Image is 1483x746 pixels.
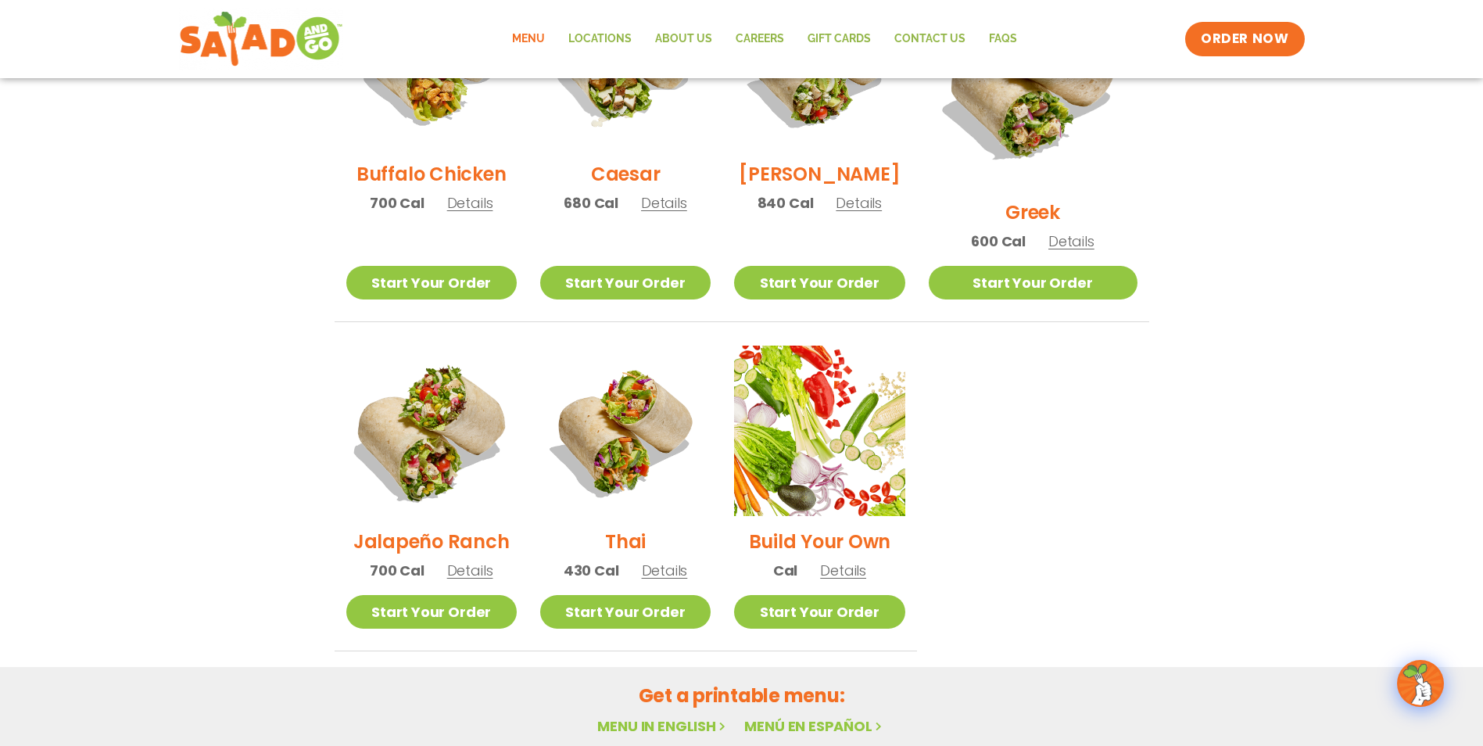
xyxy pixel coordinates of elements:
span: 430 Cal [564,560,619,581]
a: Careers [724,21,796,57]
h2: Caesar [591,160,661,188]
a: FAQs [977,21,1029,57]
span: Details [642,561,688,580]
h2: Greek [1005,199,1060,226]
a: Start Your Order [540,266,711,299]
a: ORDER NOW [1185,22,1304,56]
a: Menu in English [597,716,729,736]
span: Details [836,193,882,213]
h2: Jalapeño Ranch [353,528,510,555]
span: 700 Cal [370,560,424,581]
img: Product photo for Thai Wrap [540,346,711,516]
span: 840 Cal [758,192,814,213]
a: Locations [557,21,643,57]
a: Start Your Order [540,595,711,629]
h2: Buffalo Chicken [356,160,506,188]
a: Contact Us [883,21,977,57]
a: Menú en español [744,716,885,736]
span: Details [820,561,866,580]
span: Details [447,561,493,580]
span: Details [1048,231,1094,251]
a: About Us [643,21,724,57]
span: Cal [773,560,797,581]
h2: Get a printable menu: [335,682,1149,709]
span: Details [641,193,687,213]
span: 680 Cal [564,192,618,213]
span: 700 Cal [370,192,424,213]
a: Start Your Order [734,266,904,299]
a: Start Your Order [734,595,904,629]
h2: [PERSON_NAME] [739,160,900,188]
a: Start Your Order [346,266,517,299]
span: ORDER NOW [1201,30,1288,48]
img: Product photo for Jalapeño Ranch Wrap [331,331,531,531]
a: Start Your Order [346,595,517,629]
h2: Build Your Own [749,528,891,555]
h2: Thai [605,528,646,555]
a: Start Your Order [929,266,1137,299]
img: new-SAG-logo-768×292 [179,8,344,70]
a: GIFT CARDS [796,21,883,57]
span: Details [447,193,493,213]
span: 600 Cal [971,231,1026,252]
img: wpChatIcon [1399,662,1442,705]
nav: Menu [500,21,1029,57]
a: Menu [500,21,557,57]
img: Product photo for Build Your Own [734,346,904,516]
